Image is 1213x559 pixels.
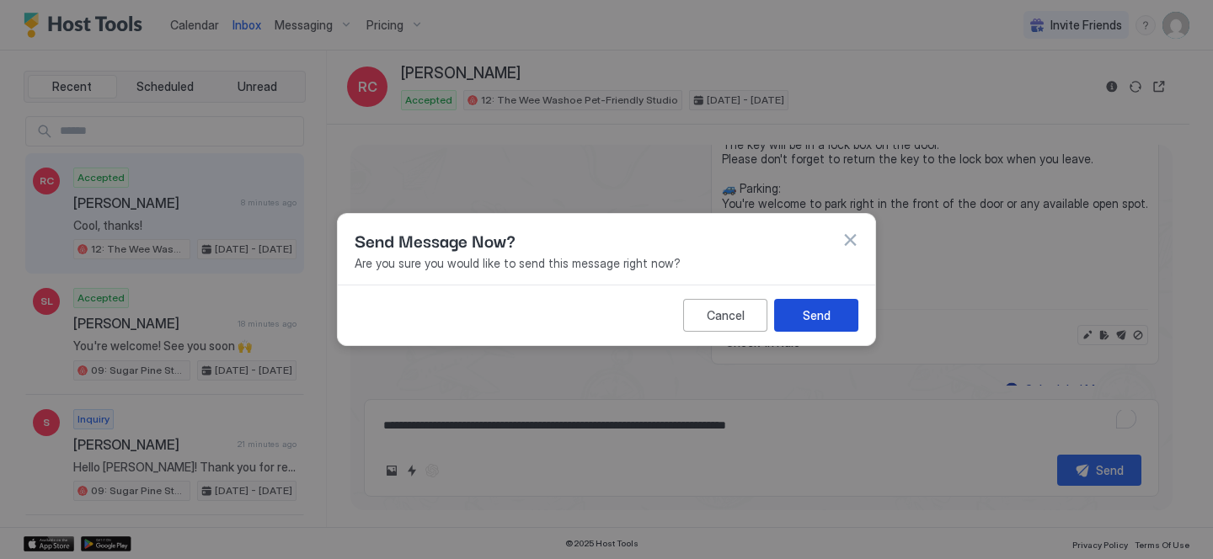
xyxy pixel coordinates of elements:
div: Cancel [707,306,745,324]
span: Are you sure you would like to send this message right now? [355,256,858,271]
div: Send [803,306,831,324]
button: Send [774,299,858,332]
button: Cancel [683,299,767,332]
span: Send Message Now? [355,227,516,253]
